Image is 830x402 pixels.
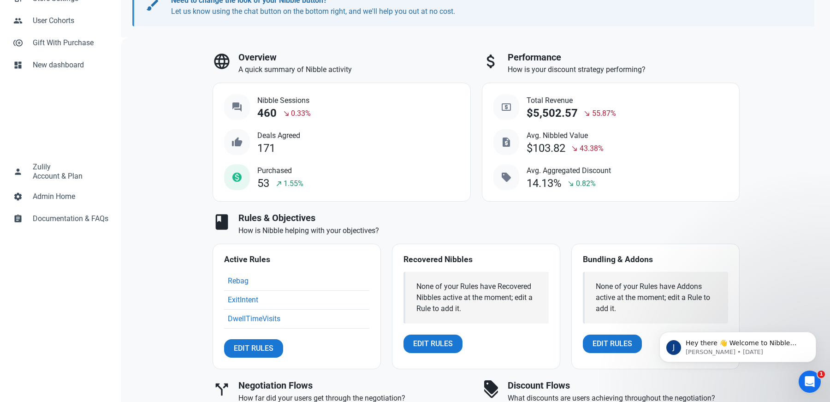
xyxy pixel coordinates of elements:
span: 0.82% [576,178,596,189]
span: Documentation & FAQs [33,213,108,224]
span: monetization_on [231,172,243,183]
span: people [13,15,23,24]
span: Account & Plan [33,173,83,180]
span: 1.55% [284,178,303,189]
a: Edit Rules [224,339,283,358]
span: Avg. Aggregated Discount [527,165,611,176]
a: ExitIntent [228,295,258,304]
p: How is Nibble helping with your objectives? [238,225,740,236]
div: None of your Rules have Recovered Nibbles active at the moment; edit a Rule to add it. [416,281,538,314]
span: Gift With Purchase [33,37,108,48]
p: A quick summary of Nibble activity [238,64,471,75]
iframe: Intercom notifications message [646,312,830,377]
span: thumb_up [231,137,243,148]
span: Zulily [33,162,51,173]
a: peopleUser Cohorts [7,10,114,32]
span: south_east [283,110,290,117]
span: dashboard [13,60,23,69]
a: DwellTimeVisits [228,314,280,323]
div: $5,502.57 [527,107,578,120]
p: How is your discount strategy performing? [508,64,740,75]
span: person [13,166,23,175]
a: assignmentDocumentation & FAQs [7,208,114,230]
span: Nibble Sessions [257,95,311,106]
h3: Negotiation Flows [238,380,471,391]
span: Avg. Nibbled Value [527,130,604,141]
h4: Active Rules [224,255,369,264]
div: $103.82 [527,142,565,155]
span: settings [13,191,23,200]
div: 14.13% [527,177,562,190]
span: Edit Rules [413,338,453,349]
span: discount [482,380,500,399]
span: Admin Home [33,191,108,202]
span: Deals Agreed [257,130,300,141]
span: language [213,52,231,71]
h4: Recovered Nibbles [403,255,549,264]
div: 460 [257,107,277,120]
span: Edit Rules [234,343,273,354]
span: call_split [213,380,231,399]
span: south_east [571,145,578,152]
h4: Bundling & Addons [583,255,728,264]
span: south_east [583,110,591,117]
span: north_east [275,180,283,187]
a: personZulilyAccount & Plan [7,156,114,186]
a: dashboardNew dashboard [7,54,114,76]
a: Edit Rules [583,335,642,353]
a: Rebag [228,276,249,285]
span: 1 [818,371,825,378]
span: Purchased [257,165,303,176]
div: 53 [257,177,269,190]
h3: Performance [508,52,740,63]
span: Total Revenue [527,95,616,106]
span: book [213,213,231,231]
span: 55.87% [592,108,616,119]
div: None of your Rules have Addons active at the moment; edit a Rule to add it. [596,281,717,314]
span: assignment [13,213,23,222]
h3: Overview [238,52,471,63]
span: Edit Rules [593,338,632,349]
a: control_point_duplicateGift With Purchase [7,32,114,54]
span: New dashboard [33,60,108,71]
h3: Rules & Objectives [238,213,740,223]
span: sell [501,172,512,183]
span: request_quote [501,137,512,148]
span: attach_money [482,52,500,71]
a: settingsAdmin Home [7,186,114,208]
span: 43.38% [580,143,604,154]
span: question_answer [231,102,243,113]
a: Edit Rules [403,335,462,353]
span: User Cohorts [33,15,108,26]
span: local_atm [501,102,512,113]
span: 0.33% [291,108,311,119]
h3: Discount Flows [508,380,740,391]
div: 171 [257,142,275,155]
span: south_east [567,180,575,187]
span: control_point_duplicate [13,37,23,47]
iframe: Intercom live chat [799,371,821,393]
